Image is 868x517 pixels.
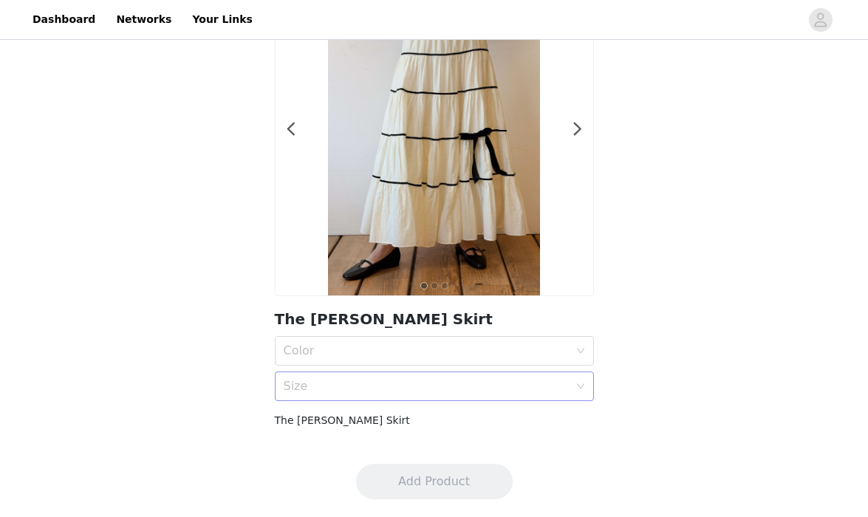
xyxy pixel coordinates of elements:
button: 2 [431,282,438,290]
h4: The [PERSON_NAME] Skirt [275,413,594,428]
a: Networks [107,3,180,36]
a: Dashboard [24,3,104,36]
a: Your Links [183,3,262,36]
h2: The [PERSON_NAME] Skirt [275,308,594,330]
i: icon: down [576,346,585,357]
div: avatar [813,8,827,32]
i: icon: down [576,382,585,392]
button: 3 [441,282,448,290]
button: Add Product [356,464,513,499]
button: 1 [420,282,428,290]
div: Size [284,379,569,394]
div: Color [284,343,569,358]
